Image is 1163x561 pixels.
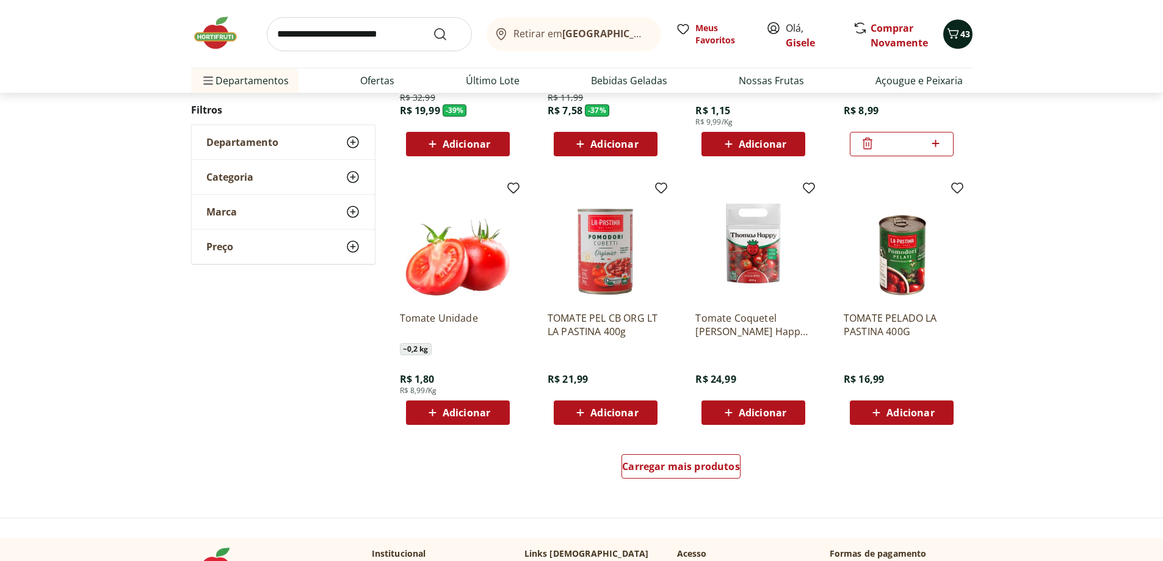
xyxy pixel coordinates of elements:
span: R$ 9,99/Kg [695,117,733,127]
span: 43 [960,28,970,40]
button: Preço [192,230,375,264]
a: Comprar Novamente [871,21,928,49]
a: Tomate Coquetel [PERSON_NAME] Happy 400g [695,311,811,338]
button: Retirar em[GEOGRAPHIC_DATA]/[GEOGRAPHIC_DATA] [487,17,661,51]
a: TOMATE PELADO LA PASTINA 400G [844,311,960,338]
button: Adicionar [850,400,954,425]
span: Departamento [206,136,278,148]
a: Meus Favoritos [676,22,752,46]
button: Submit Search [433,27,462,42]
span: Adicionar [886,408,934,418]
a: Último Lote [466,73,520,88]
a: TOMATE PEL CB ORG LT LA PASTINA 400g [548,311,664,338]
span: R$ 1,15 [695,104,730,117]
p: Formas de pagamento [830,548,973,560]
span: Preço [206,241,233,253]
span: R$ 21,99 [548,372,588,386]
button: Adicionar [701,400,805,425]
span: Adicionar [590,408,638,418]
span: Adicionar [739,408,786,418]
span: Categoria [206,171,253,183]
img: TOMATE PEL CB ORG LT LA PASTINA 400g [548,186,664,302]
span: Meus Favoritos [695,22,752,46]
img: Hortifruti [191,15,252,51]
a: Carregar mais produtos [621,454,741,483]
button: Categoria [192,160,375,194]
button: Adicionar [406,400,510,425]
span: Marca [206,206,237,218]
a: Bebidas Geladas [591,73,667,88]
span: R$ 32,99 [400,92,435,104]
span: R$ 16,99 [844,372,884,386]
span: Adicionar [443,139,490,149]
span: R$ 8,99/Kg [400,386,437,396]
span: Olá, [786,21,840,50]
span: - 37 % [585,104,609,117]
button: Adicionar [554,132,658,156]
h2: Filtros [191,98,375,122]
a: Açougue e Peixaria [875,73,963,88]
span: R$ 1,80 [400,372,435,386]
span: - 39 % [443,104,467,117]
a: Tomate Unidade [400,311,516,338]
span: Retirar em [513,28,648,39]
a: Ofertas [360,73,394,88]
span: R$ 11,99 [548,92,583,104]
span: R$ 19,99 [400,104,440,117]
button: Departamento [192,125,375,159]
button: Adicionar [406,132,510,156]
button: Adicionar [554,400,658,425]
span: Carregar mais produtos [622,461,740,471]
p: Acesso [677,548,707,560]
span: Departamentos [201,66,289,95]
a: Gisele [786,36,815,49]
span: R$ 8,99 [844,104,879,117]
span: ~ 0,2 kg [400,343,432,355]
button: Adicionar [701,132,805,156]
span: Adicionar [443,408,490,418]
button: Menu [201,66,216,95]
input: search [267,17,472,51]
a: Nossas Frutas [739,73,804,88]
b: [GEOGRAPHIC_DATA]/[GEOGRAPHIC_DATA] [562,27,768,40]
img: Tomate Coquetel Thomas Happy 400g [695,186,811,302]
img: TOMATE PELADO LA PASTINA 400G [844,186,960,302]
button: Marca [192,195,375,229]
button: Carrinho [943,20,973,49]
span: R$ 24,99 [695,372,736,386]
span: Adicionar [739,139,786,149]
p: Links [DEMOGRAPHIC_DATA] [524,548,649,560]
span: Adicionar [590,139,638,149]
span: R$ 7,58 [548,104,582,117]
img: Tomate Unidade [400,186,516,302]
p: Institucional [372,548,426,560]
